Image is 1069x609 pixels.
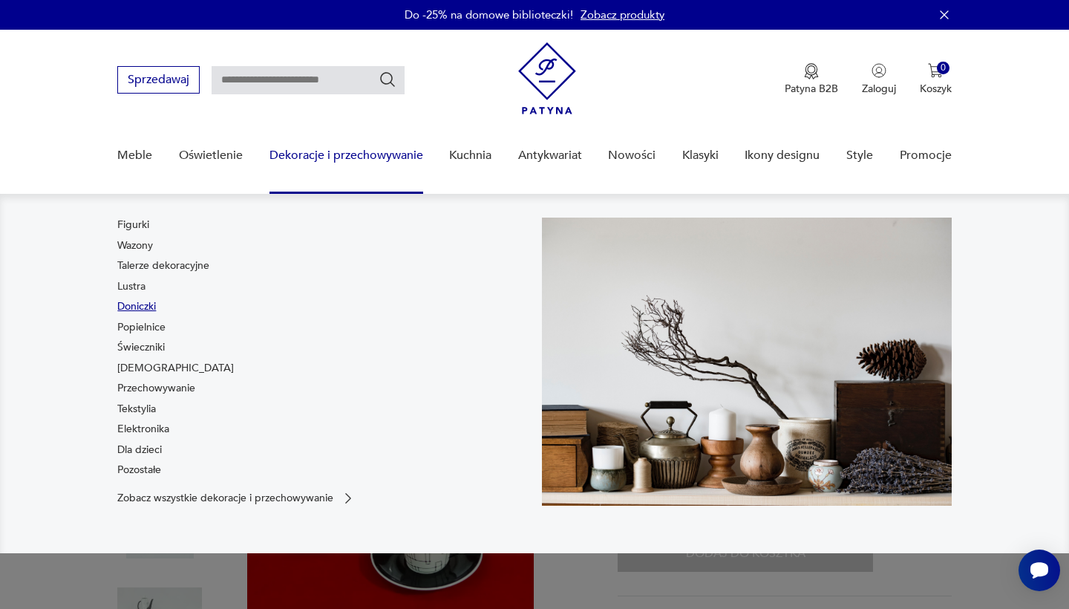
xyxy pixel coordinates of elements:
[1019,550,1060,591] iframe: Smartsupp widget button
[785,82,838,96] p: Patyna B2B
[937,62,949,74] div: 0
[117,493,333,503] p: Zobacz wszystkie dekoracje i przechowywanie
[405,7,573,22] p: Do -25% na domowe biblioteczki!
[862,82,896,96] p: Zaloguj
[117,361,234,376] a: [DEMOGRAPHIC_DATA]
[117,320,166,335] a: Popielnice
[542,218,952,506] img: cfa44e985ea346226f89ee8969f25989.jpg
[785,63,838,96] button: Patyna B2B
[581,7,664,22] a: Zobacz produkty
[804,63,819,79] img: Ikona medalu
[920,82,952,96] p: Koszyk
[117,463,161,478] a: Pozostałe
[117,299,156,314] a: Doniczki
[117,491,356,506] a: Zobacz wszystkie dekoracje i przechowywanie
[900,127,952,184] a: Promocje
[117,402,156,417] a: Tekstylia
[608,127,656,184] a: Nowości
[872,63,886,78] img: Ikonka użytkownika
[846,127,873,184] a: Style
[682,127,719,184] a: Klasyki
[117,340,165,355] a: Świeczniki
[379,71,396,88] button: Szukaj
[117,422,169,437] a: Elektronika
[117,218,149,232] a: Figurki
[117,238,153,253] a: Wazony
[117,279,146,294] a: Lustra
[269,127,423,184] a: Dekoracje i przechowywanie
[449,127,491,184] a: Kuchnia
[117,258,209,273] a: Talerze dekoracyjne
[117,66,200,94] button: Sprzedawaj
[862,63,896,96] button: Zaloguj
[179,127,243,184] a: Oświetlenie
[117,76,200,86] a: Sprzedawaj
[920,63,952,96] button: 0Koszyk
[117,381,195,396] a: Przechowywanie
[117,127,152,184] a: Meble
[928,63,943,78] img: Ikona koszyka
[785,63,838,96] a: Ikona medaluPatyna B2B
[518,127,582,184] a: Antykwariat
[745,127,820,184] a: Ikony designu
[117,443,162,457] a: Dla dzieci
[518,42,576,114] img: Patyna - sklep z meblami i dekoracjami vintage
